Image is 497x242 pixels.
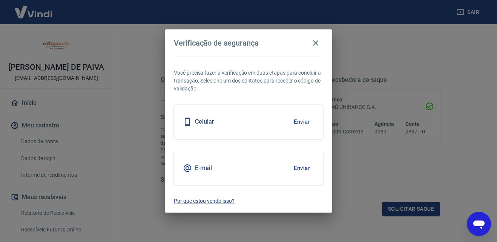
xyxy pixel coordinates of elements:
button: Enviar [290,114,314,130]
a: Por que estou vendo isso? [174,197,323,205]
button: Enviar [290,160,314,176]
p: Você precisa fazer a verificação em duas etapas para concluir a transação. Selecione um dos conta... [174,69,323,93]
h5: Celular [195,118,214,126]
h5: E-mail [195,164,212,172]
h4: Verificação de segurança [174,38,259,47]
iframe: Botão para abrir a janela de mensagens [467,212,491,236]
